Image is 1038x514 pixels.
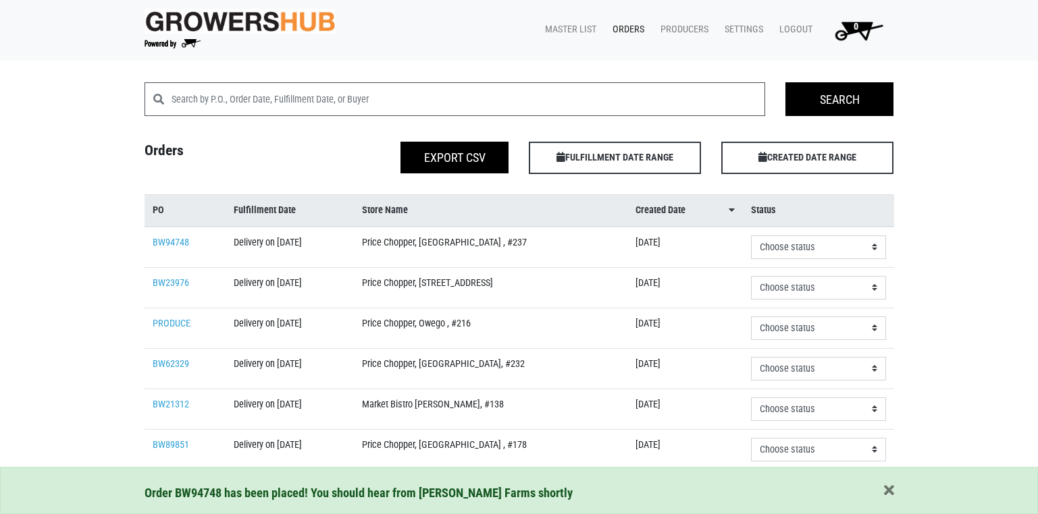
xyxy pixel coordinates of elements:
img: original-fc7597fdc6adbb9d0e2ae620e786d1a2.jpg [145,9,336,34]
td: [DATE] [627,267,743,308]
a: BW23976 [153,277,189,289]
a: BW89851 [153,439,189,451]
span: Fulfillment Date [234,203,296,218]
td: Price Chopper, [GEOGRAPHIC_DATA] , #178 [354,429,627,469]
span: Created Date [635,203,685,218]
td: [DATE] [627,308,743,348]
input: Search by P.O., Order Date, Fulfillment Date, or Buyer [172,82,766,116]
img: Cart [829,17,889,44]
td: [DATE] [627,429,743,469]
a: Created Date [635,203,735,218]
td: [DATE] [627,227,743,268]
span: 0 [854,21,858,32]
a: Orders [602,17,650,42]
a: Producers [650,17,714,42]
td: Delivery on [DATE] [226,227,353,268]
h4: Orders [134,142,327,169]
a: Master List [534,17,602,42]
td: [DATE] [627,348,743,389]
td: Price Chopper, [GEOGRAPHIC_DATA] , #237 [354,227,627,268]
td: Delivery on [DATE] [226,429,353,469]
td: Market Bistro [PERSON_NAME], #138 [354,389,627,429]
td: Delivery on [DATE] [226,389,353,429]
span: Store Name [362,203,408,218]
td: Price Chopper, [STREET_ADDRESS] [354,267,627,308]
input: Search [785,82,893,116]
span: PO [153,203,164,218]
td: Delivery on [DATE] [226,267,353,308]
a: Settings [714,17,769,42]
a: Logout [769,17,818,42]
td: Delivery on [DATE] [226,308,353,348]
a: PO [153,203,218,218]
a: BW94748 [153,237,189,248]
span: Status [751,203,776,218]
a: PRODUCE [153,318,190,329]
span: FULFILLMENT DATE RANGE [529,142,701,174]
td: [DATE] [627,389,743,429]
a: BW62329 [153,358,189,370]
span: CREATED DATE RANGE [721,142,893,174]
td: Price Chopper, Owego , #216 [354,308,627,348]
td: Price Chopper, [GEOGRAPHIC_DATA], #232 [354,348,627,389]
a: BW21312 [153,399,189,410]
td: Delivery on [DATE] [226,348,353,389]
div: Order BW94748 has been placed! You should hear from [PERSON_NAME] Farms shortly [145,484,894,503]
a: Status [751,203,886,218]
a: Fulfillment Date [234,203,345,218]
img: Powered by Big Wheelbarrow [145,39,201,49]
a: 0 [818,17,894,44]
a: Store Name [362,203,619,218]
button: Export CSV [400,142,509,173]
